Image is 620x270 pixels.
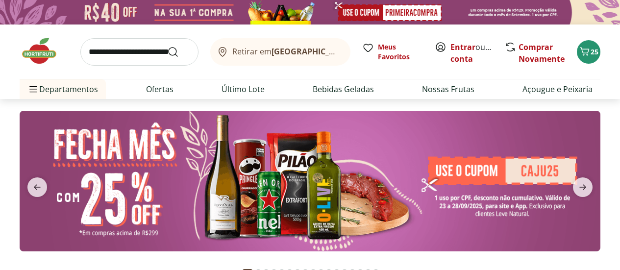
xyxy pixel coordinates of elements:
button: previous [20,177,55,197]
button: Menu [27,77,39,101]
button: Submit Search [167,46,191,58]
input: search [80,38,198,66]
a: Nossas Frutas [422,83,474,95]
a: Criar conta [450,42,504,64]
button: Retirar em[GEOGRAPHIC_DATA]/[GEOGRAPHIC_DATA] [210,38,350,66]
a: Entrar [450,42,475,52]
b: [GEOGRAPHIC_DATA]/[GEOGRAPHIC_DATA] [272,46,437,57]
a: Meus Favoritos [362,42,423,62]
span: Meus Favoritos [378,42,423,62]
button: Carrinho [577,40,600,64]
span: Retirar em [232,47,341,56]
img: Hortifruti [20,36,69,66]
span: Departamentos [27,77,98,101]
a: Açougue e Peixaria [522,83,593,95]
span: ou [450,41,494,65]
button: next [565,177,600,197]
a: Último Lote [222,83,265,95]
a: Comprar Novamente [519,42,565,64]
a: Bebidas Geladas [313,83,374,95]
a: Ofertas [146,83,174,95]
span: 25 [591,47,598,56]
img: banana [20,111,600,251]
